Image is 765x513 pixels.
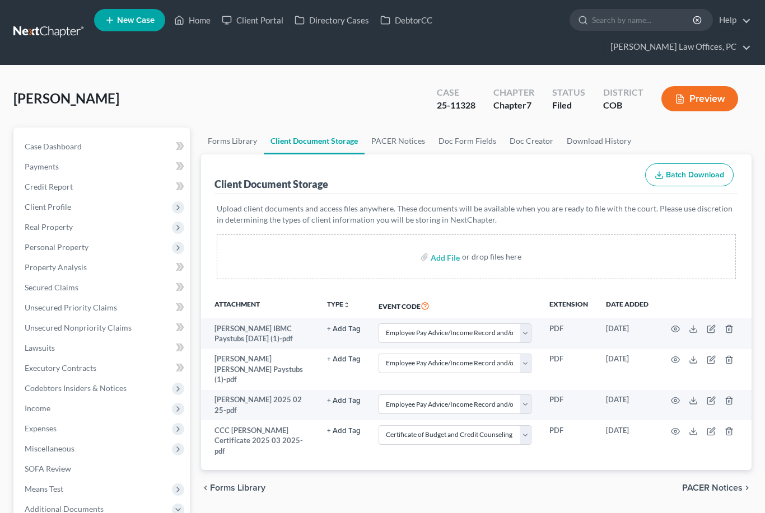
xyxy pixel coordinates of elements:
[25,303,117,312] span: Unsecured Priority Claims
[16,358,190,378] a: Executory Contracts
[25,202,71,211] span: Client Profile
[25,323,132,332] span: Unsecured Nonpriority Claims
[214,177,328,191] div: Client Document Storage
[16,277,190,298] a: Secured Claims
[597,349,657,390] td: [DATE]
[540,293,597,318] th: Extension
[201,420,318,461] td: CCC [PERSON_NAME] Certifícate 2025 03 2025-pdf
[117,16,155,25] span: New Case
[201,128,264,154] a: Forms Library
[16,338,190,358] a: Lawsuits
[25,142,82,151] span: Case Dashboard
[25,242,88,252] span: Personal Property
[713,10,751,30] a: Help
[264,128,365,154] a: Client Document Storage
[661,86,738,111] button: Preview
[25,383,127,393] span: Codebtors Insiders & Notices
[25,464,71,473] span: SOFA Review
[201,483,265,492] button: chevron_left Forms Library
[16,257,190,277] a: Property Analysis
[370,293,540,318] th: Event Code
[437,86,475,99] div: Case
[375,10,438,30] a: DebtorCC
[327,425,361,436] a: + Add Tag
[540,349,597,390] td: PDF
[16,157,190,177] a: Payments
[25,484,63,493] span: Means Test
[605,37,751,57] a: [PERSON_NAME] Law Offices, PC
[432,128,503,154] a: Doc Form Fields
[743,483,752,492] i: chevron_right
[597,420,657,461] td: [DATE]
[25,222,73,232] span: Real Property
[327,323,361,334] a: + Add Tag
[25,403,50,413] span: Income
[560,128,638,154] a: Download History
[343,302,350,308] i: unfold_more
[16,177,190,197] a: Credit Report
[682,483,743,492] span: PACER Notices
[25,162,59,171] span: Payments
[592,10,694,30] input: Search by name...
[289,10,375,30] a: Directory Cases
[210,483,265,492] span: Forms Library
[16,318,190,338] a: Unsecured Nonpriority Claims
[327,356,361,363] button: + Add Tag
[16,137,190,157] a: Case Dashboard
[327,394,361,405] a: + Add Tag
[540,420,597,461] td: PDF
[25,423,57,433] span: Expenses
[645,163,734,187] button: Batch Download
[503,128,560,154] a: Doc Creator
[25,262,87,272] span: Property Analysis
[526,100,531,110] span: 7
[327,354,361,364] a: + Add Tag
[16,298,190,318] a: Unsecured Priority Claims
[217,203,736,225] p: Upload client documents and access files anywhere. These documents will be available when you are...
[597,318,657,349] td: [DATE]
[552,86,585,99] div: Status
[13,90,119,106] span: [PERSON_NAME]
[365,128,432,154] a: PACER Notices
[25,283,78,292] span: Secured Claims
[25,444,74,453] span: Miscellaneous
[327,326,361,333] button: + Add Tag
[603,86,643,99] div: District
[493,99,534,112] div: Chapter
[597,293,657,318] th: Date added
[25,182,73,191] span: Credit Report
[327,301,350,308] button: TYPEunfold_more
[201,349,318,390] td: [PERSON_NAME] [PERSON_NAME] Paystubs (1)-pdf
[25,363,96,373] span: Executory Contracts
[201,483,210,492] i: chevron_left
[540,390,597,421] td: PDF
[25,343,55,352] span: Lawsuits
[462,251,521,262] div: or drop files here
[540,318,597,349] td: PDF
[201,390,318,421] td: [PERSON_NAME] 2025 02 25-pdf
[201,293,318,318] th: Attachment
[682,483,752,492] button: PACER Notices chevron_right
[552,99,585,112] div: Filed
[327,397,361,404] button: + Add Tag
[437,99,475,112] div: 25-11328
[327,427,361,435] button: + Add Tag
[666,170,724,180] span: Batch Download
[493,86,534,99] div: Chapter
[216,10,289,30] a: Client Portal
[169,10,216,30] a: Home
[16,459,190,479] a: SOFA Review
[597,390,657,421] td: [DATE]
[603,99,643,112] div: COB
[201,318,318,349] td: [PERSON_NAME] IBMC Paystubs [DATE] (1)-pdf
